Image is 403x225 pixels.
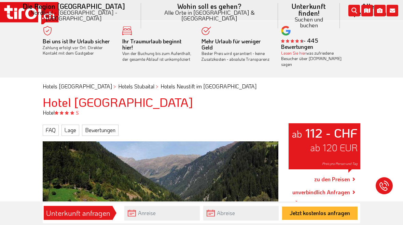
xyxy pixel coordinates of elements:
div: was zufriedene Besucher über [DOMAIN_NAME] sagen [281,50,350,67]
a: Hotels Stubaital [118,83,154,90]
small: Nordtirol - [GEOGRAPHIC_DATA] - [GEOGRAPHIC_DATA] [15,10,133,21]
b: Mehr Urlaub für weniger Geld [201,38,261,51]
b: Ihr Traumurlaub beginnt hier! [122,38,181,51]
input: Anreise [124,206,200,221]
div: Hotel [38,109,365,116]
h1: Hotel [GEOGRAPHIC_DATA] [43,95,360,109]
a: Hotels [GEOGRAPHIC_DATA] [43,83,112,90]
small: ab [292,127,302,140]
div: Bester Preis wird garantiert - keine Zusatzkosten - absolute Transparenz [201,39,271,62]
b: - 445 Bewertungen [281,37,318,50]
button: Jetzt kostenlos anfragen [282,207,358,220]
a: zu den Preisen [314,171,350,188]
strong: 112 - CHF [305,125,358,141]
div: Unterkunft anfragen [46,207,110,219]
a: +43 5226 - 39382 [292,196,350,213]
i: Fotogalerie [374,5,386,16]
a: unverbindlich Anfragen [292,188,350,196]
i: Kontakt [387,5,398,16]
a: Bewertungen [82,125,119,136]
a: Hotels Neustift im [GEOGRAPHIC_DATA] [161,83,256,90]
b: Bei uns ist Ihr Urlaub sicher [43,38,110,45]
small: Suchen und buchen [286,16,331,28]
small: Alle Orte in [GEOGRAPHIC_DATA] & [GEOGRAPHIC_DATA] [149,10,270,21]
span: ab 120 EUR [310,141,358,154]
input: Abreise [203,206,279,221]
i: Karte öffnen [361,5,373,16]
a: Lage [61,125,79,136]
span: Preis pro Person und Tag [322,161,358,166]
a: Lesen Sie hier [281,50,306,56]
div: Zahlung erfolgt vor Ort. Direkter Kontakt mit dem Gastgeber [43,39,112,56]
a: FAQ [43,125,59,136]
div: Von der Buchung bis zum Aufenthalt, der gesamte Ablauf ist unkompliziert [122,39,192,62]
